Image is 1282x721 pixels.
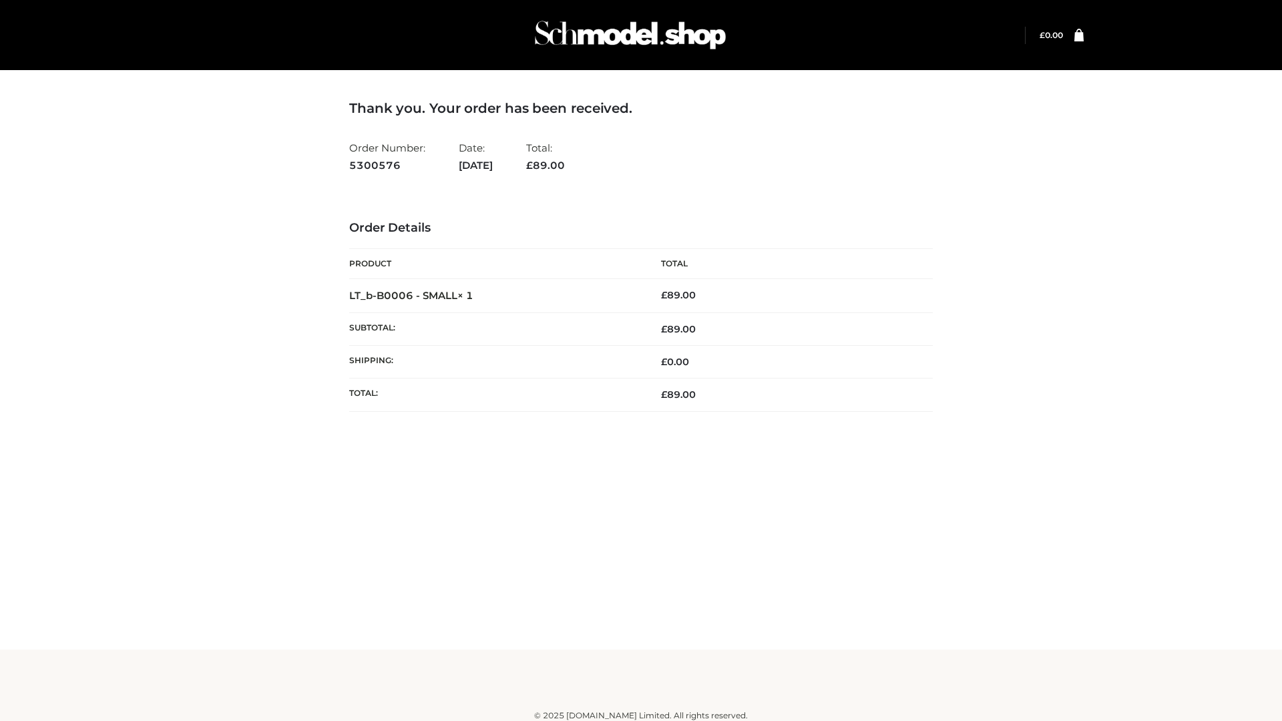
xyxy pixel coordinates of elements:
bdi: 0.00 [1040,30,1063,40]
span: £ [661,356,667,368]
th: Shipping: [349,346,641,379]
span: £ [526,159,533,172]
th: Total [641,249,933,279]
span: 89.00 [526,159,565,172]
h3: Order Details [349,221,933,236]
li: Total: [526,136,565,177]
th: Subtotal: [349,312,641,345]
span: 89.00 [661,323,696,335]
li: Date: [459,136,493,177]
th: Product [349,249,641,279]
strong: × 1 [457,289,473,302]
span: £ [661,323,667,335]
strong: [DATE] [459,157,493,174]
img: Schmodel Admin 964 [530,9,730,61]
span: £ [661,389,667,401]
span: £ [661,289,667,301]
strong: LT_b-B0006 - SMALL [349,289,473,302]
bdi: 0.00 [661,356,689,368]
span: 89.00 [661,389,696,401]
bdi: 89.00 [661,289,696,301]
th: Total: [349,379,641,411]
span: £ [1040,30,1045,40]
h3: Thank you. Your order has been received. [349,100,933,116]
strong: 5300576 [349,157,425,174]
li: Order Number: [349,136,425,177]
a: £0.00 [1040,30,1063,40]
